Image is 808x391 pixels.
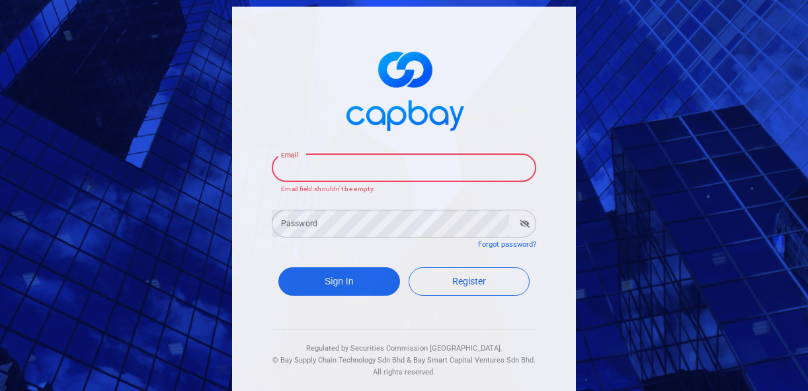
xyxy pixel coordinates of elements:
span: © Bay Supply Chain Technology Sdn Bhd [272,356,405,365]
p: Email field shouldn't be empty. [281,184,527,195]
button: Sign In [278,267,400,296]
div: Regulated by Securities Commission [GEOGRAPHIC_DATA]. & All rights reserved. [272,329,536,378]
label: Email [281,150,298,160]
a: Forgot password? [478,240,536,249]
a: Register [409,267,530,296]
span: Bay Smart Capital Ventures Sdn Bhd. [413,356,536,365]
span: Register [452,276,486,286]
img: logo [338,40,470,138]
